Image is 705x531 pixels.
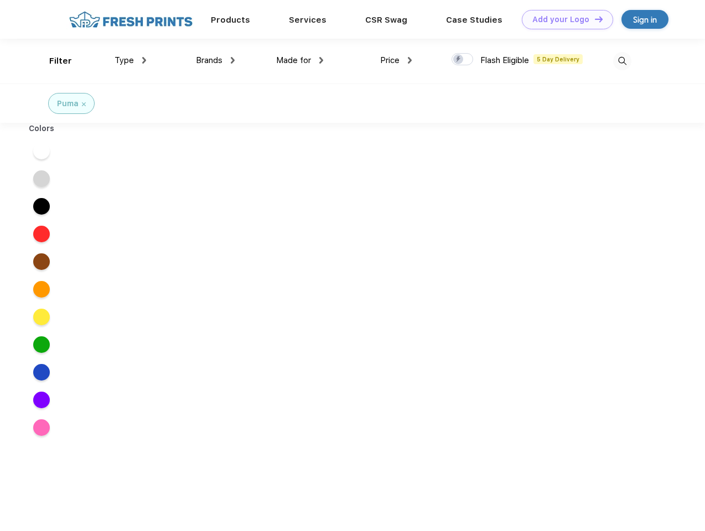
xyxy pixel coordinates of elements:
[480,55,529,65] span: Flash Eligible
[142,57,146,64] img: dropdown.png
[621,10,668,29] a: Sign in
[365,15,407,25] a: CSR Swag
[633,13,657,26] div: Sign in
[115,55,134,65] span: Type
[595,16,603,22] img: DT
[49,55,72,67] div: Filter
[319,57,323,64] img: dropdown.png
[533,54,583,64] span: 5 Day Delivery
[532,15,589,24] div: Add your Logo
[276,55,311,65] span: Made for
[211,15,250,25] a: Products
[613,52,631,70] img: desktop_search.svg
[380,55,400,65] span: Price
[20,123,63,134] div: Colors
[82,102,86,106] img: filter_cancel.svg
[289,15,326,25] a: Services
[66,10,196,29] img: fo%20logo%202.webp
[231,57,235,64] img: dropdown.png
[408,57,412,64] img: dropdown.png
[57,98,79,110] div: Puma
[196,55,222,65] span: Brands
